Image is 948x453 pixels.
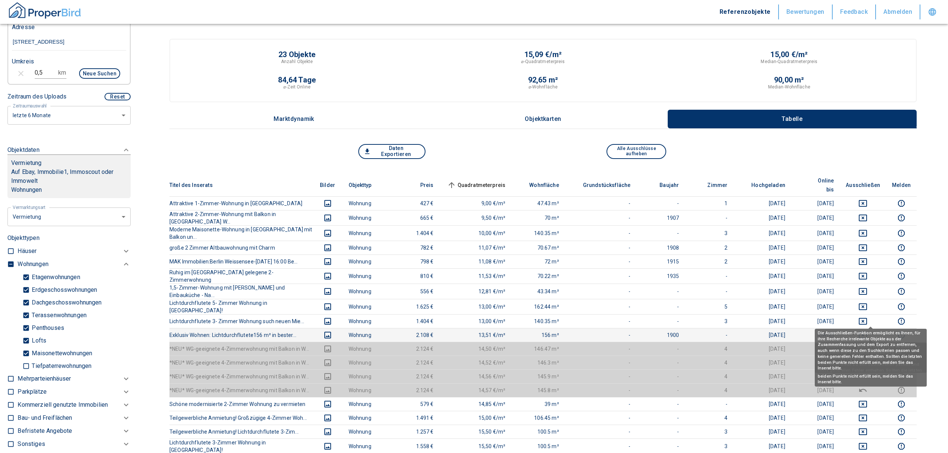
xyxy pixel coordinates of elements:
td: [DATE] [733,314,791,328]
button: report this listing [892,213,911,222]
td: - [685,284,733,299]
p: Erdgeschosswohnungen [30,287,97,293]
button: images [319,272,337,281]
td: Wohnung [343,383,391,397]
td: 4 [685,383,733,397]
td: [DATE] [791,225,840,241]
td: [DATE] [733,397,791,411]
button: images [319,213,337,222]
button: report this listing [892,199,911,208]
button: Referenzobjekte [712,4,779,19]
p: Lofts [30,338,46,344]
td: 162.44 m² [511,299,565,314]
p: ⌀-Wohnfläche [528,84,558,90]
td: 1.257 € [391,425,440,438]
td: [DATE] [733,241,791,254]
p: Marktdynamik [274,116,314,122]
td: 70.67 m² [511,241,565,254]
p: Maisonettewohnungen [30,350,92,356]
th: Schöne modernisierte 2-Zimmer Wohnung zu vermieten [169,397,313,411]
td: - [636,284,685,299]
th: *NEU* WG-geeignete 4-Zimmerwohnung mit Balkon in W... [169,356,313,369]
td: Wohnung [343,241,391,254]
div: Mehrparteienhäuser [18,372,131,385]
span: Online bis [797,176,834,194]
td: 14,85 €/m² [440,397,512,411]
button: deselect this listing [846,243,880,252]
td: 2 [685,254,733,268]
td: - [565,397,637,411]
div: Sonstiges [18,438,131,451]
button: images [319,229,337,238]
td: 3 [685,425,733,438]
td: 15,00 €/m² [440,411,512,425]
button: deselect this listing [846,199,880,208]
button: report this listing [892,427,911,436]
button: report this listing [892,302,911,311]
th: Teilgewerbliche Anmietung! Großzügige 4-Zimmer Woh... [169,411,313,425]
button: deselect this listing [846,386,880,395]
td: [DATE] [733,383,791,397]
td: Wohnung [343,196,391,210]
td: - [685,268,733,284]
td: Wohnung [343,268,391,284]
td: - [636,299,685,314]
button: report this listing [892,229,911,238]
p: Wohnungen [11,185,127,194]
th: Ausschließen [840,174,886,197]
td: 145.8 m² [511,383,565,397]
button: deselect this listing [846,302,880,311]
td: [DATE] [791,196,840,210]
button: report this listing [892,413,911,422]
td: [DATE] [791,369,840,383]
td: - [565,225,637,241]
td: [DATE] [733,225,791,241]
td: - [636,383,685,397]
td: - [636,369,685,383]
td: Wohnung [343,425,391,438]
button: deselect this listing [846,257,880,266]
input: Adresse ändern [12,34,126,51]
td: 665 € [391,210,440,225]
button: images [319,331,337,340]
td: Wohnung [343,284,391,299]
button: deselect this listing [846,213,880,222]
th: große 2 Zimmer Altbauwohnung mit Charm [169,241,313,254]
button: report this listing [892,257,911,266]
button: images [319,317,337,326]
td: 13,51 €/m² [440,328,512,342]
button: Feedback [833,4,876,19]
td: Wohnung [343,342,391,356]
td: - [565,425,637,438]
td: [DATE] [733,196,791,210]
button: Reset [105,93,131,100]
p: Mehrparteienhäuser [18,374,71,383]
td: - [565,196,637,210]
td: - [636,225,685,241]
th: MAK Immobilien:Berlin Weissensee-[DATE] 16:00 Be... [169,254,313,268]
th: *NEU* WG-geeignete 4-Zimmerwohnung mit Balkon in W... [169,383,313,397]
p: Anzahl Objekte [281,58,313,65]
button: deselect this listing [846,442,880,451]
td: - [565,328,637,342]
td: - [565,299,637,314]
p: 92,65 m² [528,76,558,84]
td: 14,50 €/m² [440,342,512,356]
span: Objekttyp [349,181,383,190]
img: ProperBird Logo and Home Button [7,1,82,20]
td: - [636,314,685,328]
button: images [319,287,337,296]
button: images [319,372,337,381]
td: 145.9 m² [511,369,565,383]
td: 2.108 € [391,328,440,342]
td: 782 € [391,241,440,254]
button: deselect this listing [846,427,880,436]
td: 146.47 m² [511,342,565,356]
td: [DATE] [791,314,840,328]
p: Terassenwohnungen [30,312,87,318]
a: ProperBird Logo and Home Button [7,1,82,23]
div: Häuser [18,245,131,258]
div: letzte 6 Monate [7,105,131,125]
td: 3 [685,225,733,241]
td: 11,07 €/m² [440,241,512,254]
